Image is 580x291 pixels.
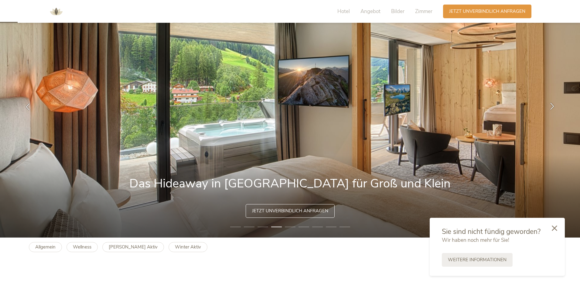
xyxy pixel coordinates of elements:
span: Jetzt unverbindlich anfragen [252,208,328,214]
span: Sie sind nicht fündig geworden? [442,227,541,236]
span: Wir haben noch mehr für Sie! [442,237,509,244]
a: Allgemein [29,242,62,252]
span: Angebot [360,8,380,15]
span: Zimmer [415,8,432,15]
b: Winter Aktiv [175,244,201,250]
b: [PERSON_NAME] Aktiv [109,244,158,250]
b: Allgemein [35,244,56,250]
img: AMONTI & LUNARIS Wellnessresort [47,2,65,21]
span: Weitere Informationen [448,257,507,263]
span: Hotel [337,8,350,15]
a: [PERSON_NAME] Aktiv [102,242,164,252]
b: Wellness [73,244,91,250]
a: Wellness [67,242,98,252]
a: Winter Aktiv [169,242,207,252]
a: Weitere Informationen [442,253,513,267]
span: Jetzt unverbindlich anfragen [449,8,525,15]
a: AMONTI & LUNARIS Wellnessresort [47,9,65,13]
span: Bilder [391,8,404,15]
